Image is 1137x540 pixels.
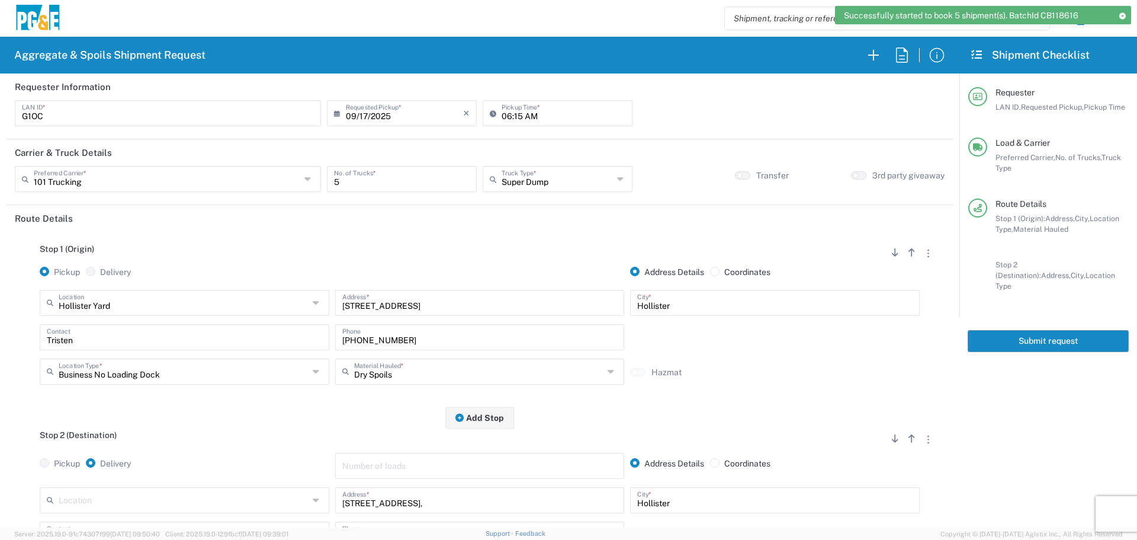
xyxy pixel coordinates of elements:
span: Copyright © [DATE]-[DATE] Agistix Inc., All Rights Reserved [940,529,1123,539]
span: Address, [1041,271,1071,280]
span: Pickup Time [1084,103,1125,111]
span: [DATE] 09:39:01 [240,531,288,538]
span: Stop 1 (Origin) [40,244,94,254]
span: Load & Carrier [995,138,1050,148]
span: Material Hauled [1013,225,1068,234]
h2: Carrier & Truck Details [15,147,112,159]
span: No. of Trucks, [1055,153,1101,162]
i: × [463,104,470,123]
span: Stop 1 (Origin): [995,214,1045,223]
label: Coordinates [710,458,770,469]
span: Client: 2025.19.0-129fbcf [165,531,288,538]
span: Server: 2025.19.0-91c74307f99 [14,531,160,538]
span: [DATE] 09:50:40 [110,531,160,538]
img: pge [14,5,62,33]
span: City, [1075,214,1090,223]
span: Requester [995,88,1035,97]
span: LAN ID, [995,103,1021,111]
span: Successfully started to book 5 shipment(s). BatchId CB118616 [844,10,1078,21]
a: Feedback [515,530,545,537]
button: Add Stop [445,407,514,429]
input: Shipment, tracking or reference number [725,7,1032,30]
label: Transfer [756,170,789,181]
h2: Aggregate & Spoils Shipment Request [14,48,205,62]
label: Coordinates [710,267,770,277]
h2: Shipment Checklist [970,48,1090,62]
span: Requested Pickup, [1021,103,1084,111]
span: City, [1071,271,1085,280]
label: Hazmat [651,367,682,378]
span: Stop 2 (Destination) [40,430,117,440]
button: Submit request [968,330,1129,352]
a: Support [486,530,515,537]
span: Route Details [995,199,1046,209]
h2: Requester Information [15,81,111,93]
span: Preferred Carrier, [995,153,1055,162]
span: Stop 2 (Destination): [995,260,1041,280]
span: Address, [1045,214,1075,223]
h2: Route Details [15,213,73,225]
label: Address Details [630,267,704,277]
label: 3rd party giveaway [872,170,945,181]
label: Address Details [630,458,704,469]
